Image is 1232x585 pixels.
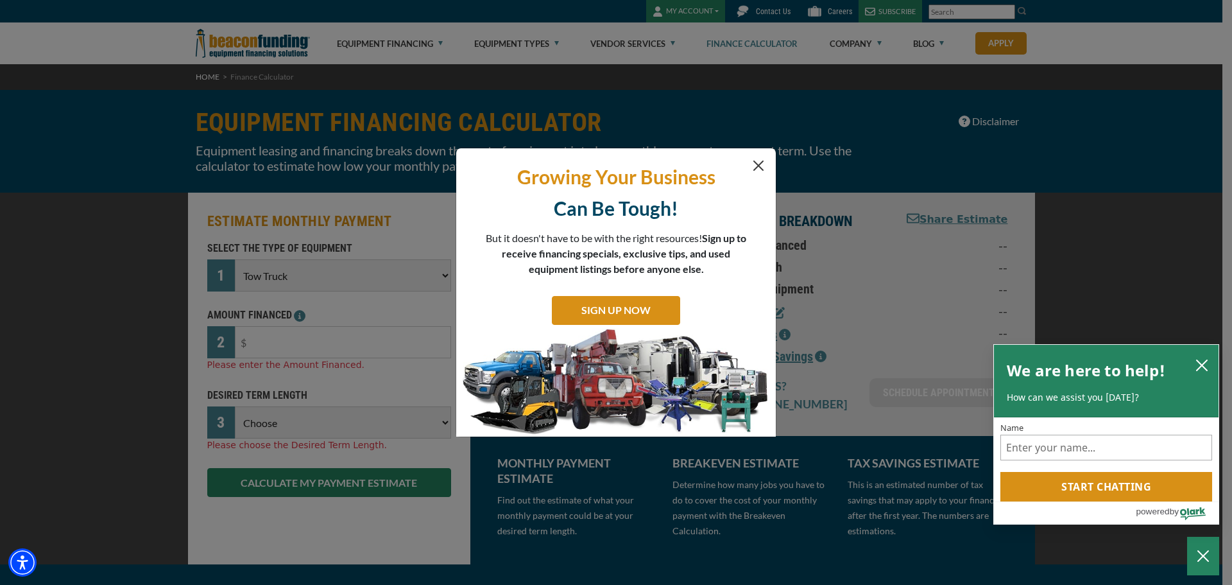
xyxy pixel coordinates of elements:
button: Close Chatbox [1187,537,1219,575]
div: olark chatbox [993,344,1219,525]
p: But it doesn't have to be with the right resources! [485,231,747,277]
a: Powered by Olark [1136,502,1219,524]
button: Start chatting [1000,472,1212,502]
span: Sign up to receive financing specials, exclusive tips, and used equipment listings before anyone ... [502,232,746,275]
div: Accessibility Menu [8,548,37,577]
p: How can we assist you [DATE]? [1007,391,1206,404]
span: by [1170,503,1179,520]
p: Can Be Tough! [466,196,766,221]
h2: We are here to help! [1007,358,1165,383]
label: Name [1000,424,1212,432]
a: SIGN UP NOW [552,296,680,325]
img: SIGN UP NOW [456,328,776,437]
span: powered [1136,503,1169,520]
input: Name [1000,435,1212,460]
p: Growing Your Business [466,164,766,189]
button: close chatbox [1192,356,1212,374]
button: Close [751,158,766,173]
